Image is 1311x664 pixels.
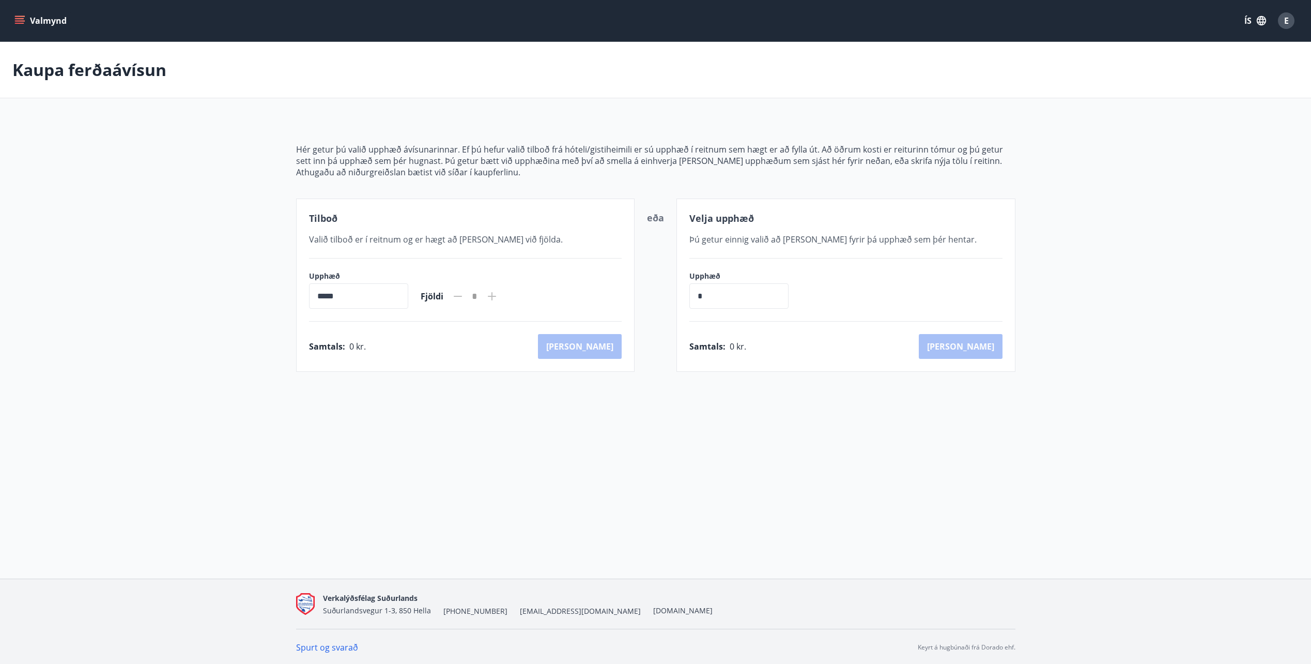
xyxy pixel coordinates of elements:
[730,341,746,352] span: 0 kr.
[296,144,1015,167] p: Hér getur þú valið upphæð ávísunarinnar. Ef þú hefur valið tilboð frá hóteli/gistiheimili er sú u...
[309,341,345,352] span: Samtals :
[309,271,408,281] label: Upphæð
[1239,11,1272,30] button: ÍS
[309,234,563,245] span: Valið tilboð er í reitnum og er hægt að [PERSON_NAME] við fjölda.
[296,167,1015,178] p: Athugaðu að niðurgreiðslan bætist við síðar í kaupferlinu.
[443,606,507,616] span: [PHONE_NUMBER]
[296,642,358,653] a: Spurt og svarað
[12,58,166,81] p: Kaupa ferðaávísun
[1284,15,1289,26] span: E
[349,341,366,352] span: 0 kr.
[918,643,1015,652] p: Keyrt á hugbúnaði frá Dorado ehf.
[309,212,337,224] span: Tilboð
[689,271,799,281] label: Upphæð
[647,212,664,224] span: eða
[520,606,641,616] span: [EMAIL_ADDRESS][DOMAIN_NAME]
[296,593,315,615] img: Q9do5ZaFAFhn9lajViqaa6OIrJ2A2A46lF7VsacK.png
[1274,8,1299,33] button: E
[323,593,418,603] span: Verkalýðsfélag Suðurlands
[323,606,431,615] span: Suðurlandsvegur 1-3, 850 Hella
[689,341,726,352] span: Samtals :
[689,234,977,245] span: Þú getur einnig valið að [PERSON_NAME] fyrir þá upphæð sem þér hentar.
[421,291,443,302] span: Fjöldi
[12,11,71,30] button: menu
[653,606,713,615] a: [DOMAIN_NAME]
[689,212,754,224] span: Velja upphæð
